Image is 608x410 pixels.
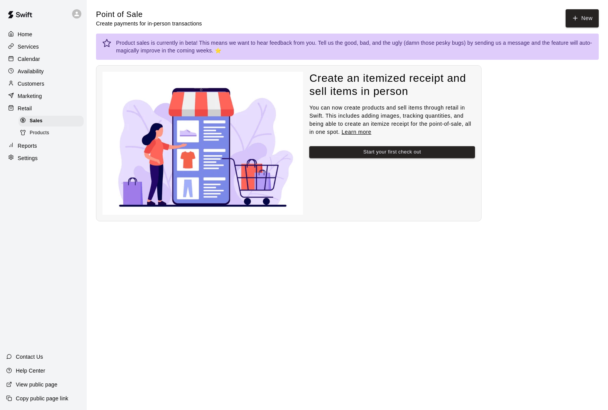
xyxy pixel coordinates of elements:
a: Products [19,127,87,139]
a: Calendar [6,53,81,65]
p: Retail [18,105,32,112]
p: Reports [18,142,37,150]
span: Products [30,129,49,137]
p: Help Center [16,367,45,375]
p: Settings [18,154,38,162]
p: Marketing [18,92,42,100]
a: Home [6,29,81,40]
p: Contact Us [16,353,43,361]
a: Services [6,41,81,52]
button: Start your first check out [309,146,475,158]
a: Sales [19,115,87,127]
p: Calendar [18,55,40,63]
a: Settings [6,152,81,164]
p: Copy public page link [16,395,68,402]
a: Reports [6,140,81,152]
p: Services [18,43,39,51]
p: Create payments for in-person transactions [96,20,202,27]
p: Customers [18,80,44,88]
p: Home [18,30,32,38]
a: Learn more [342,129,371,135]
button: New [566,9,599,27]
div: Product sales is currently in beta! This means we want to hear feedback from you. Tell us the goo... [116,36,593,57]
a: Availability [6,66,81,77]
span: Sales [30,117,42,125]
a: Marketing [6,90,81,102]
div: Products [19,128,84,138]
div: Sales [19,116,84,127]
p: Availability [18,67,44,75]
a: Customers [6,78,81,89]
p: View public page [16,381,57,388]
h4: Create an itemized receipt and sell items in person [309,72,475,98]
a: Retail [6,103,81,114]
span: You can now create products and sell items through retail in Swift. This includes adding images, ... [309,105,471,135]
a: sending us a message [475,40,530,46]
h5: Point of Sale [96,9,202,20]
img: Nothing to see here [103,72,303,215]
